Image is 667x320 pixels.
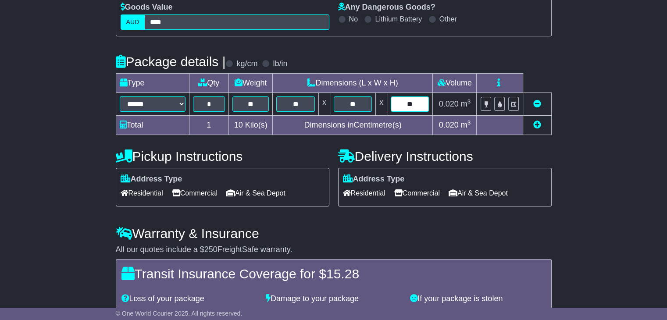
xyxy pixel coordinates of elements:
[467,98,471,105] sup: 3
[117,294,261,304] div: Loss of your package
[116,116,189,135] td: Total
[116,149,329,164] h4: Pickup Instructions
[236,59,257,69] label: kg/cm
[228,74,273,93] td: Weight
[439,100,459,108] span: 0.020
[406,294,550,304] div: If your package is stolen
[318,93,330,116] td: x
[461,121,471,129] span: m
[343,174,405,184] label: Address Type
[226,186,285,200] span: Air & Sea Depot
[273,74,433,93] td: Dimensions (L x W x H)
[189,116,228,135] td: 1
[349,15,358,23] label: No
[376,93,387,116] td: x
[121,3,173,12] label: Goods Value
[116,54,226,69] h4: Package details |
[121,267,546,281] h4: Transit Insurance Coverage for $
[375,15,422,23] label: Lithium Battery
[326,267,359,281] span: 15.28
[439,121,459,129] span: 0.020
[261,294,406,304] div: Damage to your package
[449,186,508,200] span: Air & Sea Depot
[116,245,552,255] div: All our quotes include a $ FreightSafe warranty.
[172,186,218,200] span: Commercial
[533,121,541,129] a: Add new item
[273,59,287,69] label: lb/in
[343,186,385,200] span: Residential
[234,121,243,129] span: 10
[338,149,552,164] h4: Delivery Instructions
[121,174,182,184] label: Address Type
[273,116,433,135] td: Dimensions in Centimetre(s)
[204,245,218,254] span: 250
[433,74,477,93] td: Volume
[116,310,243,317] span: © One World Courier 2025. All rights reserved.
[467,119,471,126] sup: 3
[461,100,471,108] span: m
[121,14,145,30] label: AUD
[116,226,552,241] h4: Warranty & Insurance
[533,100,541,108] a: Remove this item
[394,186,440,200] span: Commercial
[439,15,457,23] label: Other
[189,74,228,93] td: Qty
[228,116,273,135] td: Kilo(s)
[121,186,163,200] span: Residential
[116,74,189,93] td: Type
[338,3,435,12] label: Any Dangerous Goods?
